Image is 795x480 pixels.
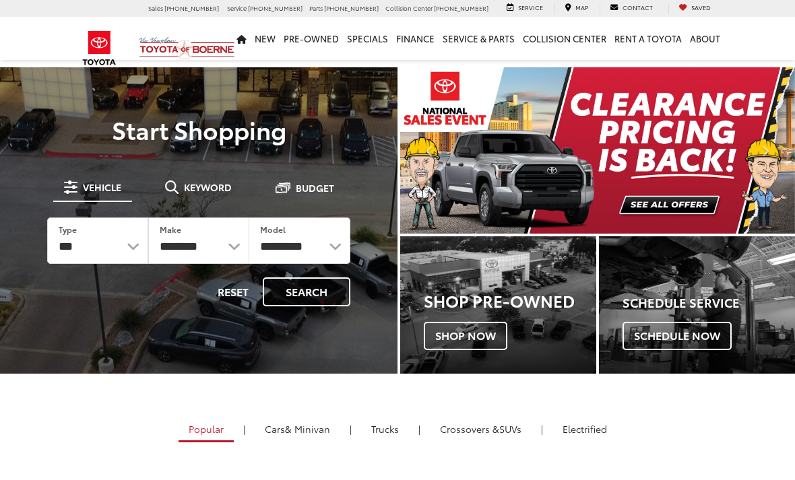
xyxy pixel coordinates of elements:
[139,36,235,60] img: Vic Vaughan Toyota of Boerne
[227,3,247,12] span: Service
[497,3,553,14] a: Service
[324,3,379,12] span: [PHONE_NUMBER]
[346,422,355,436] li: |
[439,17,519,60] a: Service & Parts: Opens in a new tab
[440,422,499,436] span: Crossovers &
[206,277,260,306] button: Reset
[260,224,286,235] label: Model
[400,236,596,374] div: Toyota
[599,236,795,374] div: Toyota
[28,116,369,143] p: Start Shopping
[280,17,343,60] a: Pre-Owned
[179,417,234,442] a: Popular
[554,3,598,14] a: Map
[600,3,663,14] a: Contact
[148,3,163,12] span: Sales
[400,236,596,374] a: Shop Pre-Owned Shop Now
[668,3,721,14] a: My Saved Vehicles
[400,67,795,234] div: carousel slide number 1 of 2
[296,183,334,193] span: Budget
[424,322,507,350] span: Shop Now
[430,417,532,440] a: SUVs
[424,292,596,309] h3: Shop Pre-Owned
[83,182,121,192] span: Vehicle
[400,67,795,234] section: Carousel section with vehicle pictures - may contain disclaimers.
[575,3,588,11] span: Map
[385,3,433,12] span: Collision Center
[343,17,392,60] a: Specials
[248,3,303,12] span: [PHONE_NUMBER]
[59,224,77,235] label: Type
[415,422,424,436] li: |
[623,296,795,310] h4: Schedule Service
[519,17,610,60] a: Collision Center
[400,94,459,207] button: Click to view previous picture.
[686,17,724,60] a: About
[552,417,617,440] a: Electrified
[392,17,439,60] a: Finance
[400,67,795,234] img: Clearance Pricing Is Back
[255,417,340,440] a: Cars
[361,417,409,440] a: Trucks
[623,3,653,11] span: Contact
[160,224,181,235] label: Make
[538,422,546,436] li: |
[263,277,350,306] button: Search
[232,17,251,60] a: Home
[309,3,323,12] span: Parts
[599,236,795,374] a: Schedule Service Schedule Now
[164,3,219,12] span: [PHONE_NUMBER]
[285,422,330,436] span: & Minivan
[251,17,280,60] a: New
[184,182,232,192] span: Keyword
[74,26,125,70] img: Toyota
[736,94,795,207] button: Click to view next picture.
[518,3,543,11] span: Service
[691,3,711,11] span: Saved
[623,322,732,350] span: Schedule Now
[610,17,686,60] a: Rent a Toyota
[240,422,249,436] li: |
[434,3,488,12] span: [PHONE_NUMBER]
